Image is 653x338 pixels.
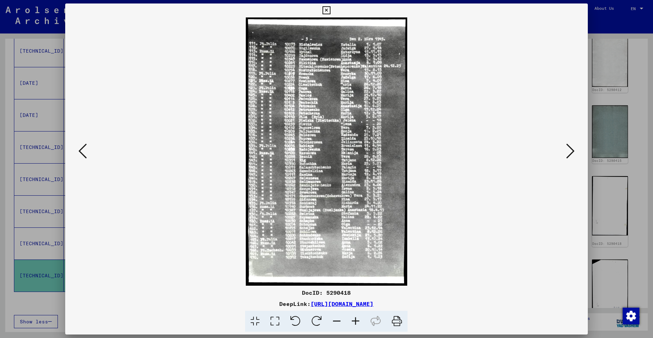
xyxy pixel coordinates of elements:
a: [URL][DOMAIN_NAME] [311,300,373,307]
img: 001.jpg [89,17,564,286]
div: DeepLink: [65,300,587,308]
div: DocID: 5290418 [65,288,587,297]
img: Change consent [623,308,639,324]
div: Change consent [622,307,639,324]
